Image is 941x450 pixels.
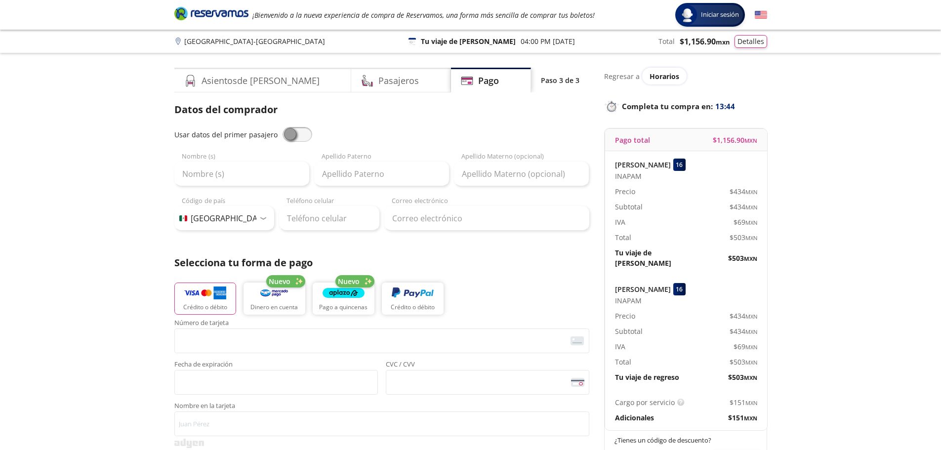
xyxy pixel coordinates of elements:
img: card [571,336,584,345]
input: Nombre (s) [174,162,309,186]
input: Correo electrónico [384,206,589,231]
p: Pago total [615,135,650,145]
p: Tu viaje de [PERSON_NAME] [421,36,516,46]
span: Iniciar sesión [697,10,743,20]
p: Completa tu compra en : [604,99,767,113]
p: Total [615,232,631,243]
small: MXN [716,38,730,46]
span: $ 503 [730,357,757,367]
p: Precio [615,186,635,197]
p: [PERSON_NAME] [615,284,671,294]
input: Apellido Materno (opcional) [454,162,589,186]
span: Fecha de expiración [174,361,378,370]
div: 16 [673,283,686,295]
p: Subtotal [615,202,643,212]
span: $ 151 [728,412,757,423]
span: $ 434 [730,202,757,212]
small: MXN [745,188,757,196]
button: Pago a quincenas [313,283,374,315]
small: MXN [745,234,757,242]
img: svg+xml;base64,PD94bWwgdmVyc2lvbj0iMS4wIiBlbmNvZGluZz0iVVRGLTgiPz4KPHN2ZyB3aWR0aD0iMzk2cHgiIGhlaW... [174,439,204,448]
span: $ 1,156.90 [680,36,730,47]
p: Crédito o débito [183,303,227,312]
span: Usar datos del primer pasajero [174,130,278,139]
iframe: Iframe del número de tarjeta asegurada [179,331,585,350]
iframe: Iframe del código de seguridad de la tarjeta asegurada [390,373,585,392]
div: Regresar a ver horarios [604,68,767,84]
button: Detalles [735,35,767,48]
small: MXN [745,204,757,211]
p: Tu viaje de [PERSON_NAME] [615,247,686,268]
p: Total [658,36,675,46]
span: Horarios [650,72,679,81]
p: Datos del comprador [174,102,589,117]
span: $ 69 [734,217,757,227]
span: $ 434 [730,311,757,321]
p: Precio [615,311,635,321]
span: $ 69 [734,341,757,352]
p: ¿Tienes un código de descuento? [614,436,758,446]
span: INAPAM [615,295,642,306]
span: $ 434 [730,186,757,197]
button: English [755,9,767,21]
p: Adicionales [615,412,654,423]
button: Crédito o débito [174,283,236,315]
small: MXN [745,328,757,335]
small: MXN [745,359,757,366]
input: Apellido Paterno [314,162,449,186]
p: Tu viaje de regreso [615,372,679,382]
p: Selecciona tu forma de pago [174,255,589,270]
small: MXN [744,374,757,381]
small: MXN [745,343,757,351]
iframe: Messagebird Livechat Widget [884,393,931,440]
button: Dinero en cuenta [244,283,305,315]
h4: Pasajeros [378,74,419,87]
span: Nuevo [338,276,360,286]
span: $ 503 [730,232,757,243]
p: Total [615,357,631,367]
h4: Asientos de [PERSON_NAME] [202,74,320,87]
span: CVC / CVV [386,361,589,370]
input: Nombre en la tarjeta [174,411,589,436]
p: Paso 3 de 3 [541,75,579,85]
span: Nuevo [269,276,290,286]
span: $ 151 [730,397,757,408]
p: Cargo por servicio [615,397,675,408]
p: 04:00 PM [DATE] [521,36,575,46]
span: INAPAM [615,171,642,181]
p: [PERSON_NAME] [615,160,671,170]
small: MXN [744,414,757,422]
small: MXN [744,137,757,144]
span: Nombre en la tarjeta [174,403,589,411]
input: Teléfono celular [279,206,379,231]
i: Brand Logo [174,6,248,21]
span: $ 503 [728,253,757,263]
p: Pago a quincenas [319,303,368,312]
small: MXN [745,313,757,320]
img: MX [179,215,187,221]
span: $ 1,156.90 [713,135,757,145]
span: 13:44 [715,101,735,112]
small: MXN [745,399,757,407]
small: MXN [744,255,757,262]
p: Dinero en cuenta [250,303,298,312]
span: $ 503 [728,372,757,382]
span: Número de tarjeta [174,320,589,328]
p: Regresar a [604,71,640,82]
a: Brand Logo [174,6,248,24]
p: [GEOGRAPHIC_DATA] - [GEOGRAPHIC_DATA] [184,36,325,46]
button: Crédito o débito [382,283,444,315]
small: MXN [745,219,757,226]
p: IVA [615,217,625,227]
em: ¡Bienvenido a la nueva experiencia de compra de Reservamos, una forma más sencilla de comprar tus... [252,10,595,20]
div: 16 [673,159,686,171]
iframe: Iframe de la fecha de caducidad de la tarjeta asegurada [179,373,373,392]
p: IVA [615,341,625,352]
p: Crédito o débito [391,303,435,312]
span: $ 434 [730,326,757,336]
p: Subtotal [615,326,643,336]
h4: Pago [478,74,499,87]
